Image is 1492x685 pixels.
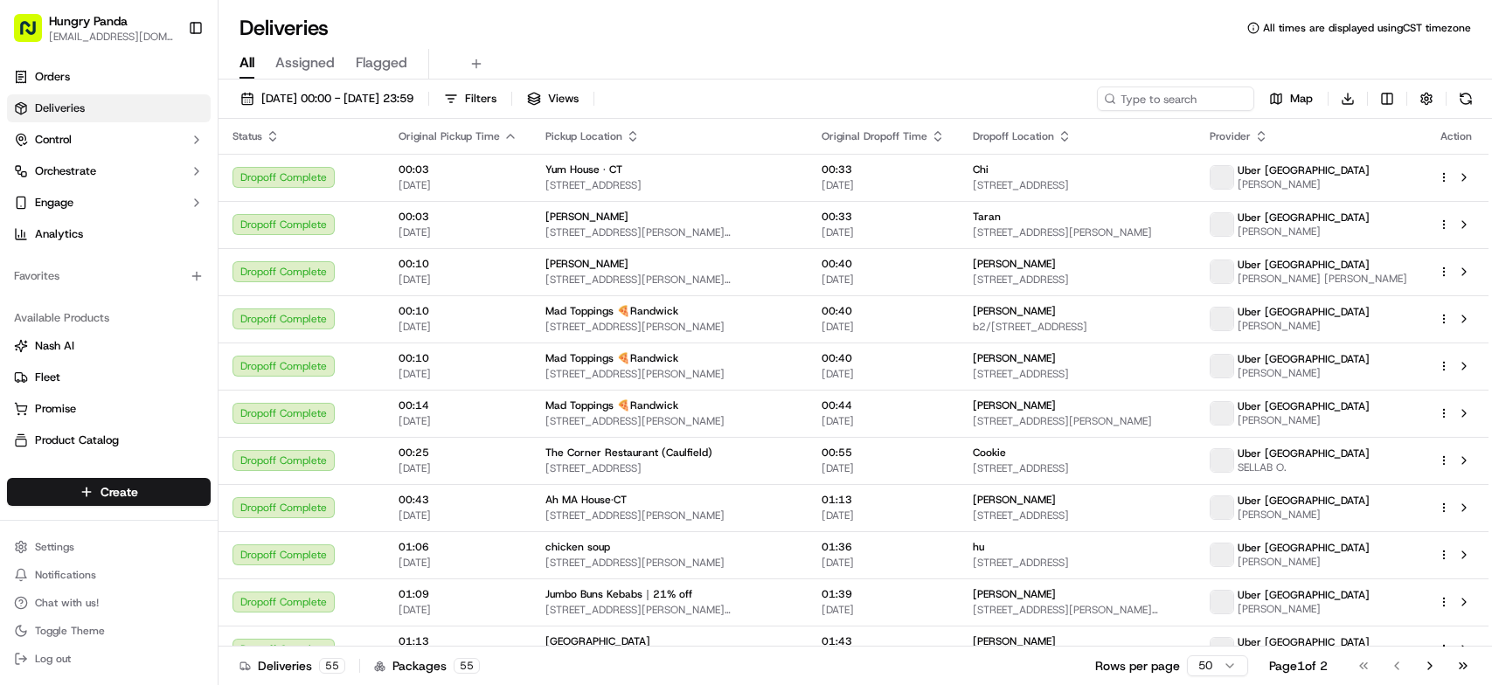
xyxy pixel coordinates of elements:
span: 00:43 [399,493,517,507]
span: Notifications [35,568,96,582]
span: b2/[STREET_ADDRESS] [973,320,1182,334]
span: Mad Toppings 🍕Randwick [545,398,678,412]
span: [STREET_ADDRESS][PERSON_NAME][PERSON_NAME] [545,273,794,287]
button: Settings [7,535,211,559]
span: Original Pickup Time [399,129,500,143]
span: Original Dropoff Time [822,129,927,143]
div: 55 [319,658,345,674]
a: Product Catalog [14,432,204,448]
button: Refresh [1454,86,1478,111]
span: Toggle Theme [35,624,105,638]
span: [STREET_ADDRESS] [973,178,1182,192]
span: Nash AI [35,338,74,354]
span: Status [232,129,262,143]
span: [STREET_ADDRESS] [973,556,1182,570]
span: [PERSON_NAME] [1238,602,1370,616]
span: Provider [1210,129,1251,143]
span: [DATE] [822,178,945,192]
input: Type to search [1097,86,1254,111]
span: [PERSON_NAME] [973,493,1056,507]
span: [PERSON_NAME] [PERSON_NAME] [1238,272,1407,286]
span: Deliveries [35,100,85,116]
span: [STREET_ADDRESS][PERSON_NAME][PERSON_NAME] [545,225,794,239]
span: Promise [35,401,76,417]
span: [PERSON_NAME] [973,351,1056,365]
button: Hungry Panda[EMAIL_ADDRESS][DOMAIN_NAME] [7,7,181,49]
span: [STREET_ADDRESS][PERSON_NAME][PERSON_NAME] [545,603,794,617]
button: Promise [7,395,211,423]
span: [STREET_ADDRESS][PERSON_NAME] [545,367,794,381]
span: [PERSON_NAME] [973,257,1056,271]
h1: Deliveries [239,14,329,42]
span: Flagged [356,52,407,73]
button: Chat with us! [7,591,211,615]
span: [PERSON_NAME] [545,210,628,224]
span: 01:36 [822,540,945,554]
span: [STREET_ADDRESS][PERSON_NAME] [545,320,794,334]
span: [PERSON_NAME] [1238,177,1370,191]
span: Uber [GEOGRAPHIC_DATA] [1238,541,1370,555]
span: [DATE] [822,225,945,239]
span: [DATE] [399,273,517,287]
span: Uber [GEOGRAPHIC_DATA] [1238,305,1370,319]
button: Notifications [7,563,211,587]
span: All [239,52,254,73]
div: 55 [454,658,480,674]
span: Cookie [973,446,1006,460]
button: Control [7,126,211,154]
span: [PERSON_NAME] [1238,413,1370,427]
span: [DATE] [399,461,517,475]
span: [DATE] [399,225,517,239]
span: Uber [GEOGRAPHIC_DATA] [1238,399,1370,413]
span: [PERSON_NAME] [1238,319,1370,333]
span: [DATE] [399,603,517,617]
span: [DATE] [399,414,517,428]
span: Uber [GEOGRAPHIC_DATA] [1238,163,1370,177]
button: [EMAIL_ADDRESS][DOMAIN_NAME] [49,30,174,44]
span: [STREET_ADDRESS] [545,178,794,192]
span: Ah MA House·CT [545,493,627,507]
span: 00:33 [822,210,945,224]
span: chicken soup [545,540,610,554]
span: [PERSON_NAME] [973,398,1056,412]
span: [PERSON_NAME] [973,304,1056,318]
span: Views [548,91,579,107]
span: All times are displayed using CST timezone [1263,21,1471,35]
button: Log out [7,647,211,671]
button: Create [7,478,211,506]
span: [PERSON_NAME] [1238,508,1370,522]
button: Product Catalog [7,426,211,454]
a: Promise [14,401,204,417]
span: Orchestrate [35,163,96,179]
span: 01:06 [399,540,517,554]
p: Rows per page [1095,657,1180,675]
button: Map [1261,86,1321,111]
span: [DATE] [399,178,517,192]
button: Toggle Theme [7,619,211,643]
span: [DATE] [822,367,945,381]
button: Orchestrate [7,157,211,185]
span: Chi [973,163,989,176]
span: Jumbo Buns Kebabs｜21% off [545,587,692,601]
span: Log out [35,652,71,666]
span: Uber [GEOGRAPHIC_DATA] [1238,446,1370,460]
span: 00:10 [399,257,517,271]
span: [STREET_ADDRESS][PERSON_NAME] [545,509,794,522]
span: The Corner Restaurant (Caulfield) [545,446,712,460]
span: [DATE] [822,461,945,475]
button: Hungry Panda [49,12,128,30]
a: Fleet [14,370,204,385]
span: Chat with us! [35,596,99,610]
span: Filters [465,91,496,107]
span: 01:09 [399,587,517,601]
button: Fleet [7,363,211,391]
span: SELLAB O. [1238,460,1370,474]
span: 00:40 [822,257,945,271]
span: Uber [GEOGRAPHIC_DATA] [1238,211,1370,225]
a: Analytics [7,220,211,248]
a: Nash AI [14,338,204,354]
span: 00:40 [822,304,945,318]
div: Favorites [7,262,211,290]
span: [STREET_ADDRESS][PERSON_NAME] [545,414,794,428]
